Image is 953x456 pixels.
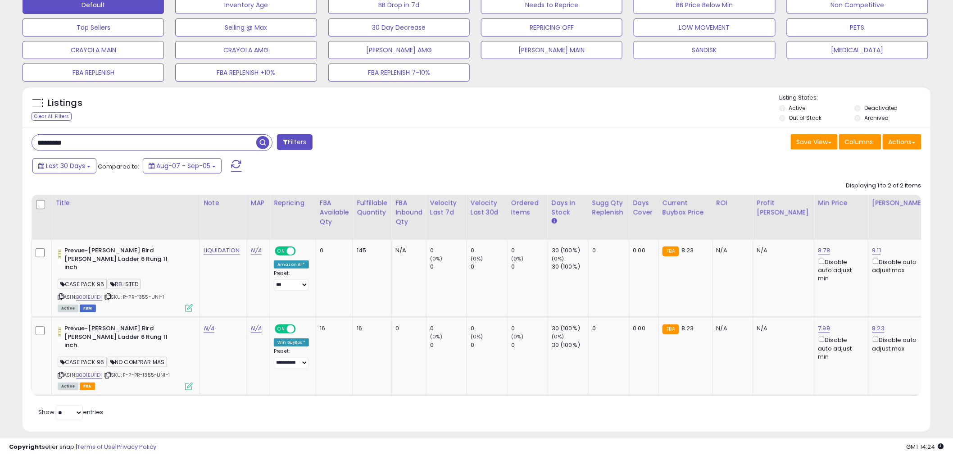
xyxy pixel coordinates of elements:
[58,246,62,264] img: 21+B9BqyhGL._SL40_.jpg
[295,247,309,255] span: OFF
[80,383,95,390] span: FBA
[789,104,806,112] label: Active
[430,263,467,271] div: 0
[430,333,443,340] small: (0%)
[58,357,107,367] span: CASE PACK 96
[357,246,385,255] div: 145
[357,324,385,333] div: 16
[681,246,694,255] span: 8.23
[430,198,463,217] div: Velocity Last 7d
[471,341,507,349] div: 0
[511,255,524,262] small: (0%)
[511,341,548,349] div: 0
[634,18,775,36] button: LOW MOVEMENT
[471,333,483,340] small: (0%)
[471,255,483,262] small: (0%)
[143,158,222,173] button: Aug-07 - Sep-05
[23,18,164,36] button: Top Sellers
[277,134,312,150] button: Filters
[634,41,775,59] button: SANDISK
[552,341,588,349] div: 30 (100%)
[9,442,42,451] strong: Copyright
[395,198,422,227] div: FBA inbound Qty
[320,198,349,227] div: FBA Available Qty
[77,442,115,451] a: Terms of Use
[872,335,923,352] div: Disable auto adjust max
[117,442,156,451] a: Privacy Policy
[175,18,317,36] button: Selling @ Max
[511,333,524,340] small: (0%)
[38,408,103,416] span: Show: entries
[592,324,622,333] div: 0
[328,41,470,59] button: [PERSON_NAME] AMG
[276,247,287,255] span: ON
[274,348,309,369] div: Preset:
[663,324,679,334] small: FBA
[511,198,544,217] div: Ordered Items
[717,246,746,255] div: N/A
[104,371,170,378] span: | SKU: F-P-PR-1355-UNI-1
[471,324,507,333] div: 0
[552,263,588,271] div: 30 (100%)
[251,198,266,208] div: MAP
[48,97,82,109] h5: Listings
[328,18,470,36] button: 30 Day Decrease
[552,324,588,333] div: 30 (100%)
[251,324,262,333] a: N/A
[204,198,243,208] div: Note
[471,246,507,255] div: 0
[430,255,443,262] small: (0%)
[757,324,808,333] div: N/A
[787,41,928,59] button: [MEDICAL_DATA]
[430,246,467,255] div: 0
[55,198,196,208] div: Title
[818,198,865,208] div: Min Price
[98,162,139,171] span: Compared to:
[395,324,419,333] div: 0
[717,198,749,208] div: ROI
[663,198,709,217] div: Current Buybox Price
[818,246,830,255] a: 8.78
[511,246,548,255] div: 0
[471,263,507,271] div: 0
[681,324,694,333] span: 8.23
[592,198,626,217] div: Sugg Qty Replenish
[511,263,548,271] div: 0
[395,246,419,255] div: N/A
[592,246,622,255] div: 0
[156,161,210,170] span: Aug-07 - Sep-05
[58,305,78,312] span: All listings currently available for purchase on Amazon
[108,357,167,367] span: NO COMPRAR MAS
[552,246,588,255] div: 30 (100%)
[295,325,309,333] span: OFF
[104,293,164,301] span: | SKU: P-PR-1355-UNI-1
[864,104,898,112] label: Deactivated
[320,324,346,333] div: 16
[58,324,62,342] img: 21+B9BqyhGL._SL40_.jpg
[23,41,164,59] button: CRAYOLA MAIN
[64,324,174,352] b: Prevue-[PERSON_NAME] Bird [PERSON_NAME] Ladder 6 Rung 11 inch
[663,246,679,256] small: FBA
[872,198,926,208] div: [PERSON_NAME]
[175,41,317,59] button: CRAYOLA AMG
[76,371,102,379] a: B001EUI1DI
[588,195,629,240] th: Please note that this number is a calculation based on your required days of coverage and your ve...
[320,246,346,255] div: 0
[883,134,921,150] button: Actions
[818,335,862,360] div: Disable auto adjust min
[872,246,881,255] a: 9.11
[845,137,873,146] span: Columns
[907,442,944,451] span: 2025-10-6 14:24 GMT
[328,64,470,82] button: FBA REPLENISH 7-10%
[633,198,655,217] div: Days Cover
[204,324,214,333] a: N/A
[251,246,262,255] a: N/A
[274,338,309,347] div: Win BuyBox *
[552,333,564,340] small: (0%)
[274,270,309,291] div: Preset:
[787,18,928,36] button: PETS
[552,198,585,217] div: Days In Stock
[791,134,838,150] button: Save View
[274,260,309,269] div: Amazon AI *
[32,112,72,121] div: Clear All Filters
